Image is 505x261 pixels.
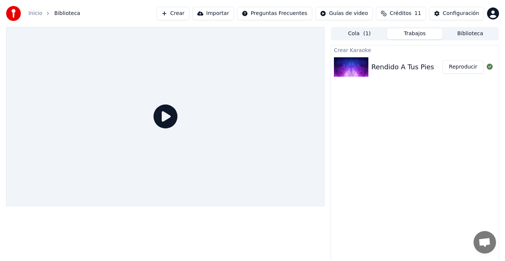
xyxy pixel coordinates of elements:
[237,7,312,20] button: Preguntas Frecuentes
[442,28,498,39] button: Biblioteca
[376,7,426,20] button: Créditos11
[371,62,434,72] div: Rendido A Tus Pies
[54,10,80,17] span: Biblioteca
[331,45,499,54] div: Crear Karaoke
[414,10,421,17] span: 11
[28,10,80,17] nav: breadcrumb
[332,28,387,39] button: Cola
[390,10,411,17] span: Créditos
[6,6,21,21] img: youka
[363,30,371,37] span: ( 1 )
[28,10,42,17] a: Inicio
[315,7,373,20] button: Guías de video
[192,7,234,20] button: Importar
[387,28,442,39] button: Trabajos
[156,7,189,20] button: Crear
[474,231,496,254] div: Chat abierto
[443,10,479,17] div: Configuración
[429,7,484,20] button: Configuración
[442,60,484,74] button: Reproducir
